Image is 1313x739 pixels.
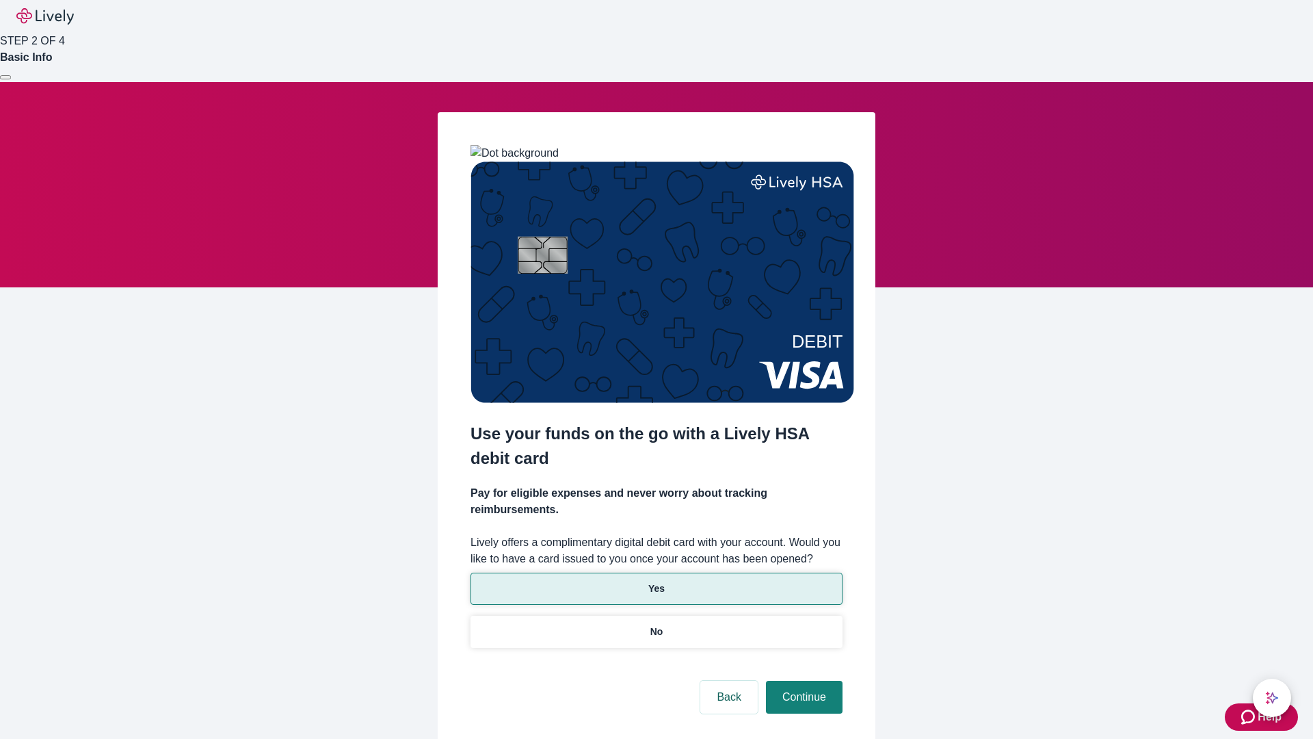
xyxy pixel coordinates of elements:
[470,616,843,648] button: No
[470,534,843,567] label: Lively offers a complimentary digital debit card with your account. Would you like to have a card...
[650,625,663,639] p: No
[700,681,758,714] button: Back
[470,161,854,403] img: Debit card
[16,8,74,25] img: Lively
[766,681,843,714] button: Continue
[1258,709,1282,725] span: Help
[470,573,843,605] button: Yes
[470,422,843,471] h2: Use your funds on the go with a Lively HSA debit card
[1265,691,1279,705] svg: Lively AI Assistant
[470,145,559,161] img: Dot background
[1241,709,1258,725] svg: Zendesk support icon
[1253,679,1291,717] button: chat
[648,582,665,596] p: Yes
[1225,703,1298,731] button: Zendesk support iconHelp
[470,485,843,518] h4: Pay for eligible expenses and never worry about tracking reimbursements.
